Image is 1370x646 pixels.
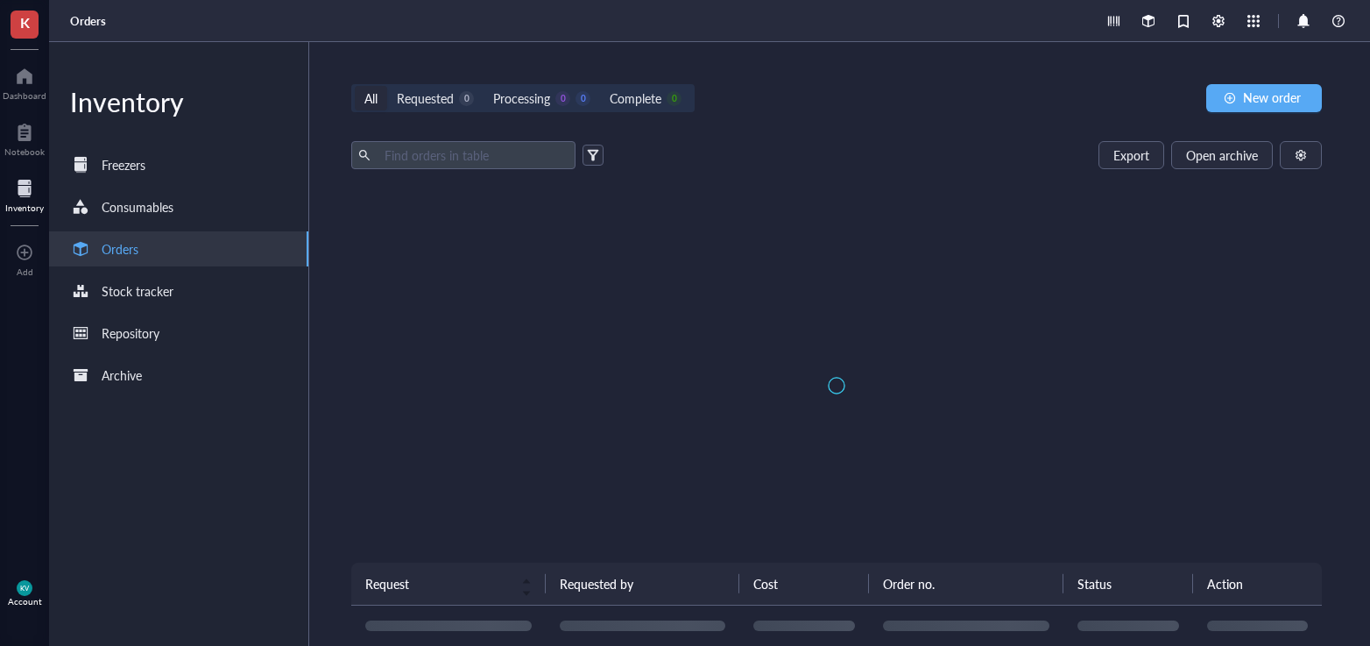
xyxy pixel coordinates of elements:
[1206,84,1322,112] button: New order
[102,155,145,174] div: Freezers
[1171,141,1273,169] button: Open archive
[378,142,568,168] input: Find orders in table
[49,189,308,224] a: Consumables
[739,563,869,605] th: Cost
[1098,141,1164,169] button: Export
[20,11,30,33] span: K
[102,366,142,385] div: Archive
[5,174,44,213] a: Inventory
[49,84,308,119] div: Inventory
[102,239,138,259] div: Orders
[397,89,454,108] div: Requested
[555,91,570,106] div: 0
[459,91,474,106] div: 0
[3,90,46,101] div: Dashboard
[869,563,1063,605] th: Order no.
[493,89,550,108] div: Processing
[102,281,173,301] div: Stock tracker
[5,202,44,213] div: Inventory
[49,273,308,309] a: Stock tracker
[17,266,33,277] div: Add
[1243,90,1301,104] span: New order
[546,563,740,605] th: Requested by
[1186,148,1258,162] span: Open archive
[102,197,173,217] div: Consumables
[1113,148,1149,162] span: Export
[8,596,42,607] div: Account
[49,358,308,393] a: Archive
[102,323,159,343] div: Repository
[70,13,109,29] a: Orders
[351,563,546,605] th: Request
[49,147,308,182] a: Freezers
[49,316,308,351] a: Repository
[1193,563,1323,605] th: Action
[4,146,45,157] div: Notebook
[667,91,681,106] div: 0
[49,231,308,266] a: Orders
[364,89,378,108] div: All
[610,89,661,108] div: Complete
[351,84,695,112] div: segmented control
[3,62,46,101] a: Dashboard
[365,574,511,593] span: Request
[1063,563,1193,605] th: Status
[4,118,45,157] a: Notebook
[576,91,590,106] div: 0
[20,584,30,592] span: KV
